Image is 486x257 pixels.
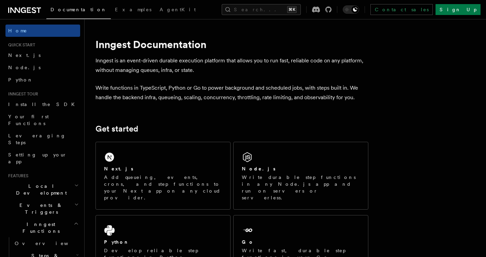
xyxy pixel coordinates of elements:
[95,124,138,134] a: Get started
[95,56,368,75] p: Inngest is an event-driven durable execution platform that allows you to run fast, reliable code ...
[242,174,360,201] p: Write durable step functions in any Node.js app and run on servers or serverless.
[5,61,80,74] a: Node.js
[5,149,80,168] a: Setting up your app
[5,173,28,179] span: Features
[233,142,368,210] a: Node.jsWrite durable step functions in any Node.js app and run on servers or serverless.
[343,5,359,14] button: Toggle dark mode
[5,49,80,61] a: Next.js
[5,110,80,130] a: Your first Functions
[5,183,74,196] span: Local Development
[5,221,74,235] span: Inngest Functions
[287,6,297,13] kbd: ⌘K
[222,4,301,15] button: Search...⌘K
[370,4,433,15] a: Contact sales
[8,27,27,34] span: Home
[50,7,107,12] span: Documentation
[95,83,368,102] p: Write functions in TypeScript, Python or Go to power background and scheduled jobs, with steps bu...
[160,7,196,12] span: AgentKit
[5,218,80,237] button: Inngest Functions
[5,25,80,37] a: Home
[5,91,38,97] span: Inngest tour
[242,239,254,245] h2: Go
[8,102,79,107] span: Install the SDK
[8,133,66,145] span: Leveraging Steps
[5,98,80,110] a: Install the SDK
[104,239,129,245] h2: Python
[115,7,151,12] span: Examples
[95,38,368,50] h1: Inngest Documentation
[5,180,80,199] button: Local Development
[5,199,80,218] button: Events & Triggers
[8,77,33,82] span: Python
[5,130,80,149] a: Leveraging Steps
[5,74,80,86] a: Python
[242,165,276,172] h2: Node.js
[436,4,481,15] a: Sign Up
[5,42,35,48] span: Quick start
[111,2,156,18] a: Examples
[104,165,133,172] h2: Next.js
[8,114,49,126] span: Your first Functions
[46,2,111,19] a: Documentation
[104,174,222,201] p: Add queueing, events, crons, and step functions to your Next app on any cloud provider.
[15,241,85,246] span: Overview
[8,152,67,164] span: Setting up your app
[12,237,80,250] a: Overview
[156,2,200,18] a: AgentKit
[8,65,41,70] span: Node.js
[95,142,231,210] a: Next.jsAdd queueing, events, crons, and step functions to your Next app on any cloud provider.
[5,202,74,215] span: Events & Triggers
[8,52,41,58] span: Next.js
